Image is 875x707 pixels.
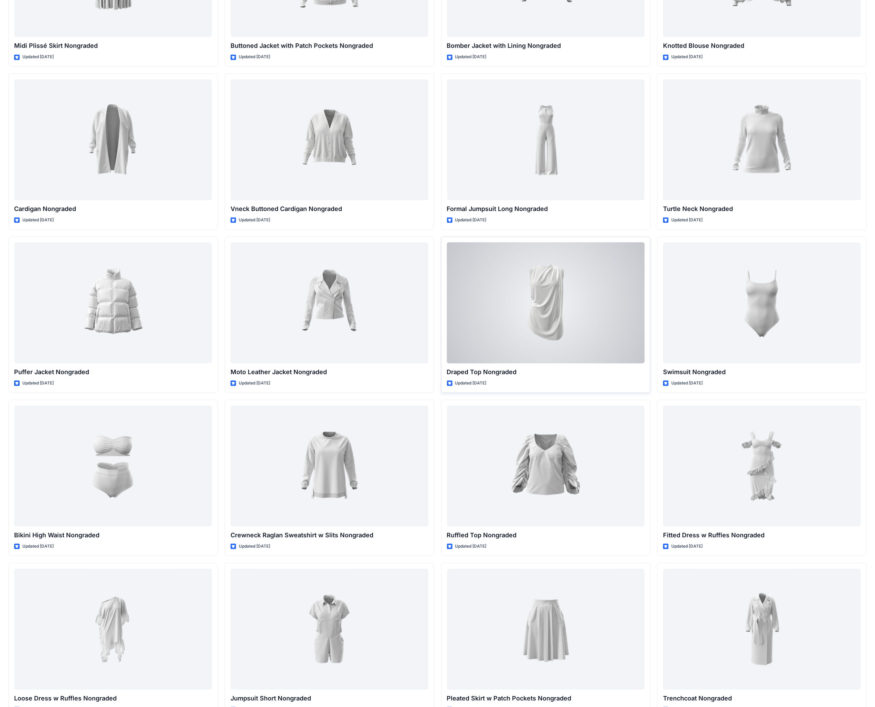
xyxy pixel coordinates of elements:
[447,242,645,363] a: Draped Top Nongraded
[447,569,645,689] a: Pleated Skirt w Patch Pockets Nongraded
[14,569,212,689] a: Loose Dress w Ruffles Nongraded
[14,204,212,214] p: Cardigan Nongraded
[671,380,703,387] p: Updated [DATE]
[231,242,428,363] a: Moto Leather Jacket Nongraded
[231,41,428,51] p: Buttoned Jacket with Patch Pockets Nongraded
[22,217,54,224] p: Updated [DATE]
[455,380,487,387] p: Updated [DATE]
[231,530,428,540] p: Crewneck Raglan Sweatshirt w Slits Nongraded
[14,79,212,200] a: Cardigan Nongraded
[671,53,703,61] p: Updated [DATE]
[663,405,861,526] a: Fitted Dress w Ruffles Nongraded
[663,694,861,703] p: Trenchcoat Nongraded
[239,380,270,387] p: Updated [DATE]
[671,543,703,550] p: Updated [DATE]
[22,380,54,387] p: Updated [DATE]
[231,405,428,526] a: Crewneck Raglan Sweatshirt w Slits Nongraded
[14,405,212,526] a: Bikini High Waist Nongraded
[239,543,270,550] p: Updated [DATE]
[447,694,645,703] p: Pleated Skirt w Patch Pockets Nongraded
[14,530,212,540] p: Bikini High Waist Nongraded
[231,79,428,200] a: Vneck Buttoned Cardigan Nongraded
[663,242,861,363] a: Swimsuit Nongraded
[231,367,428,377] p: Moto Leather Jacket Nongraded
[447,204,645,214] p: Formal Jumpsuit Long Nongraded
[671,217,703,224] p: Updated [DATE]
[447,41,645,51] p: Bomber Jacket with Lining Nongraded
[447,79,645,200] a: Formal Jumpsuit Long Nongraded
[663,530,861,540] p: Fitted Dress w Ruffles Nongraded
[22,53,54,61] p: Updated [DATE]
[14,41,212,51] p: Midi Plissé Skirt Nongraded
[14,694,212,703] p: Loose Dress w Ruffles Nongraded
[663,41,861,51] p: Knotted Blouse Nongraded
[663,569,861,689] a: Trenchcoat Nongraded
[231,204,428,214] p: Vneck Buttoned Cardigan Nongraded
[447,405,645,526] a: Ruffled Top Nongraded
[455,543,487,550] p: Updated [DATE]
[14,242,212,363] a: Puffer Jacket Nongraded
[239,53,270,61] p: Updated [DATE]
[455,53,487,61] p: Updated [DATE]
[455,217,487,224] p: Updated [DATE]
[663,367,861,377] p: Swimsuit Nongraded
[663,79,861,200] a: Turtle Neck Nongraded
[447,530,645,540] p: Ruffled Top Nongraded
[447,367,645,377] p: Draped Top Nongraded
[231,694,428,703] p: Jumpsuit Short Nongraded
[663,204,861,214] p: Turtle Neck Nongraded
[239,217,270,224] p: Updated [DATE]
[22,543,54,550] p: Updated [DATE]
[231,569,428,689] a: Jumpsuit Short Nongraded
[14,367,212,377] p: Puffer Jacket Nongraded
